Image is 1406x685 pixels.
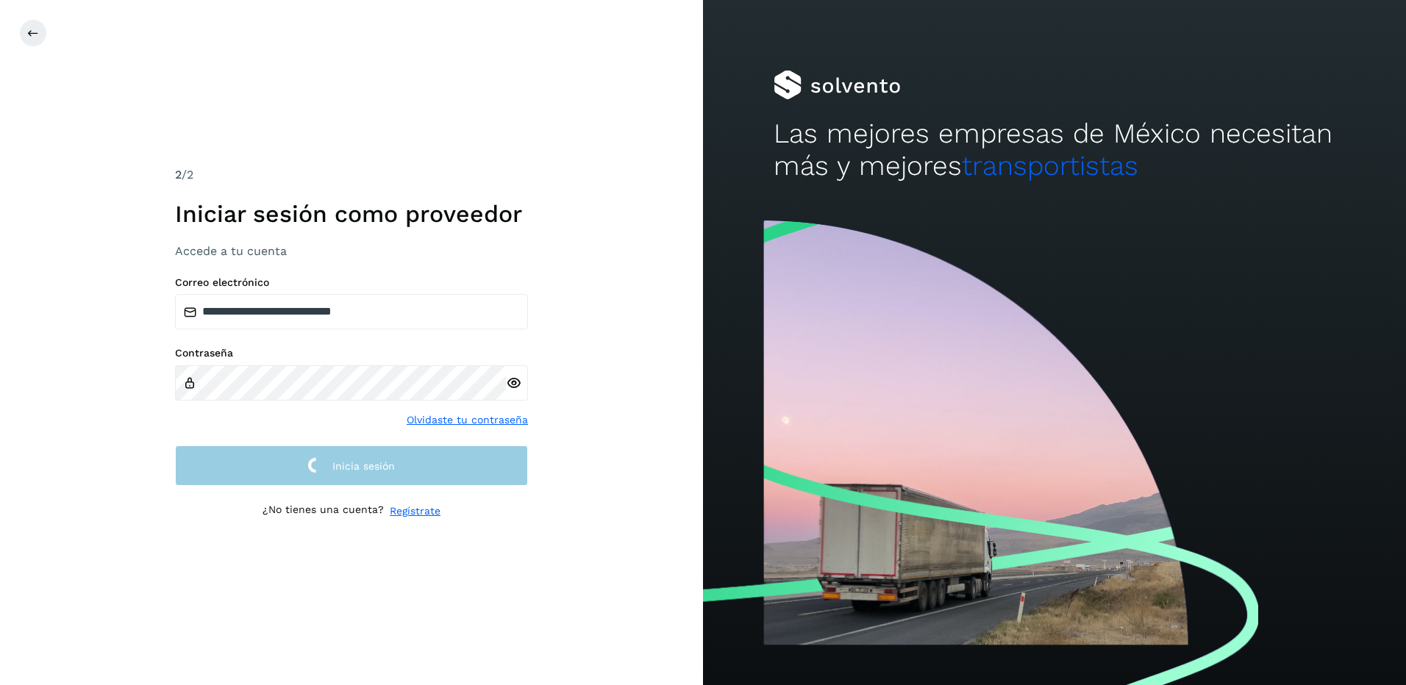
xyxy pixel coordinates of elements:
span: 2 [175,168,182,182]
span: Inicia sesión [332,461,395,471]
label: Correo electrónico [175,276,528,289]
p: ¿No tienes una cuenta? [263,503,384,519]
div: /2 [175,166,528,184]
span: transportistas [962,150,1138,182]
a: Olvidaste tu contraseña [407,412,528,428]
label: Contraseña [175,347,528,359]
h3: Accede a tu cuenta [175,244,528,258]
h1: Iniciar sesión como proveedor [175,200,528,228]
h2: Las mejores empresas de México necesitan más y mejores [774,118,1336,183]
a: Regístrate [390,503,440,519]
button: Inicia sesión [175,445,528,486]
